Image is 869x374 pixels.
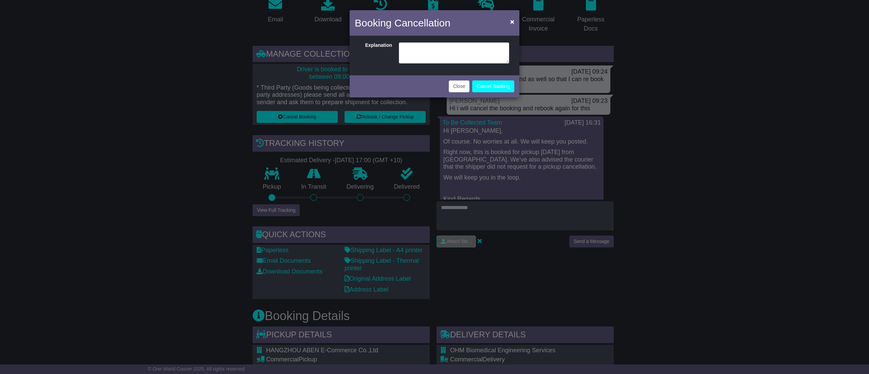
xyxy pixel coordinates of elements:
span: × [510,18,514,25]
button: Close [507,15,518,29]
h4: Booking Cancellation [355,15,450,31]
button: Close [449,80,470,92]
button: Cancel Booking [472,80,514,92]
label: Explanation [356,42,395,62]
